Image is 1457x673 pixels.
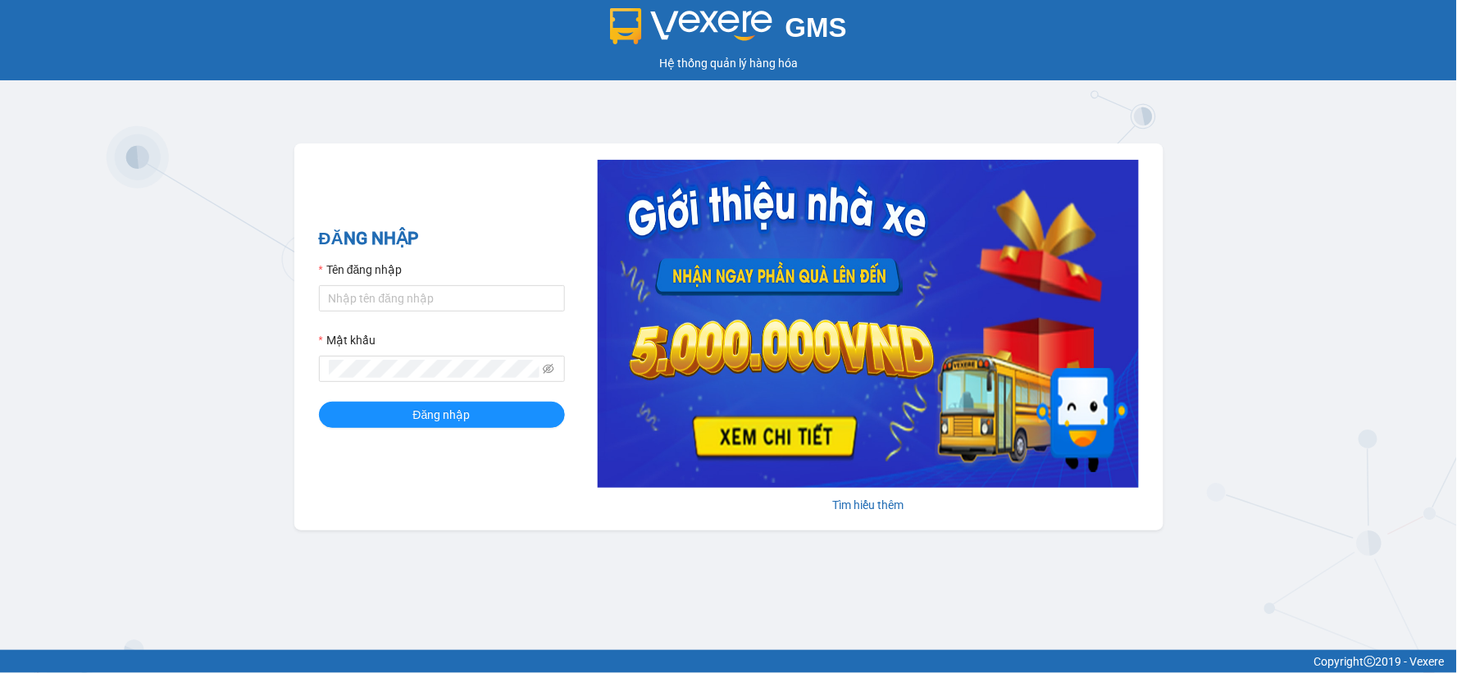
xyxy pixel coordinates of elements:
[543,363,554,375] span: eye-invisible
[319,402,565,428] button: Đăng nhập
[785,12,847,43] span: GMS
[319,285,565,311] input: Tên đăng nhập
[598,496,1139,514] div: Tìm hiểu thêm
[12,653,1445,671] div: Copyright 2019 - Vexere
[329,360,540,378] input: Mật khẩu
[4,54,1453,72] div: Hệ thống quản lý hàng hóa
[610,8,772,44] img: logo 2
[610,25,847,38] a: GMS
[319,331,376,349] label: Mật khẩu
[319,261,403,279] label: Tên đăng nhập
[598,160,1139,488] img: banner-0
[1364,656,1376,667] span: copyright
[319,225,565,252] h2: ĐĂNG NHẬP
[413,406,471,424] span: Đăng nhập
